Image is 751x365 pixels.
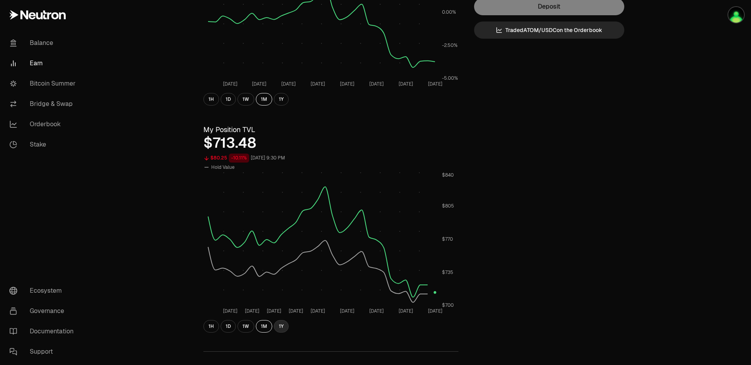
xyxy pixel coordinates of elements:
[3,53,84,73] a: Earn
[428,81,442,87] tspan: [DATE]
[340,308,354,314] tspan: [DATE]
[442,9,456,15] tspan: 0.00%
[369,81,384,87] tspan: [DATE]
[229,154,249,163] div: -10.11%
[399,308,413,314] tspan: [DATE]
[203,124,458,135] h3: My Position TVL
[203,135,458,151] div: $713.48
[223,308,237,314] tspan: [DATE]
[442,269,453,276] tspan: $735
[442,302,454,308] tspan: $700
[281,81,296,87] tspan: [DATE]
[728,7,744,23] img: Ted
[442,172,454,178] tspan: $840
[340,81,354,87] tspan: [DATE]
[3,114,84,134] a: Orderbook
[3,321,84,342] a: Documentation
[221,320,236,333] button: 1D
[428,308,442,314] tspan: [DATE]
[221,93,236,106] button: 1D
[237,93,254,106] button: 1W
[203,93,219,106] button: 1H
[256,320,272,333] button: 1M
[3,94,84,114] a: Bridge & Swap
[311,308,325,314] tspan: [DATE]
[311,81,325,87] tspan: [DATE]
[3,134,84,155] a: Stake
[442,75,458,81] tspan: -5.00%
[274,320,289,333] button: 1Y
[251,154,285,163] div: [DATE] 9:30 PM
[210,154,227,163] div: $80.25
[289,308,303,314] tspan: [DATE]
[211,164,235,170] span: Hold Value
[245,308,259,314] tspan: [DATE]
[203,320,219,333] button: 1H
[256,93,272,106] button: 1M
[223,81,237,87] tspan: [DATE]
[3,33,84,53] a: Balance
[399,81,413,87] tspan: [DATE]
[237,320,254,333] button: 1W
[3,73,84,94] a: Bitcoin Summer
[442,42,458,48] tspan: -2.50%
[274,93,289,106] button: 1Y
[3,301,84,321] a: Governance
[474,21,624,39] a: TradedATOM/USDCon the Orderbook
[442,236,453,242] tspan: $770
[252,81,266,87] tspan: [DATE]
[369,308,384,314] tspan: [DATE]
[442,203,454,209] tspan: $805
[3,342,84,362] a: Support
[267,308,281,314] tspan: [DATE]
[3,281,84,301] a: Ecosystem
